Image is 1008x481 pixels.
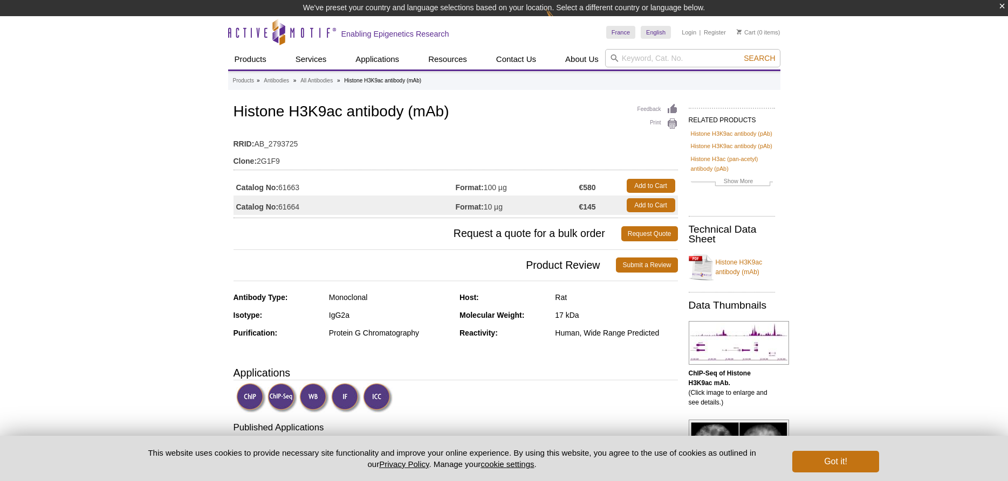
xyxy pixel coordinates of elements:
[234,156,257,166] strong: Clone:
[616,257,677,273] a: Submit a Review
[233,76,254,86] a: Products
[490,49,543,69] a: Contact Us
[257,78,260,83] li: »
[349,49,406,69] a: Applications
[689,225,775,244] h2: Technical Data Sheet
[460,311,524,319] strong: Molecular Weight:
[740,53,778,63] button: Search
[546,8,574,33] img: Change Here
[234,311,263,319] strong: Isotype:
[691,129,772,138] a: Histone H3K9ac antibody (pAb)
[691,141,772,151] a: Histone H3K9ac antibody (pAb)
[234,196,456,215] td: 61664
[700,26,701,39] li: |
[689,108,775,127] h2: RELATED PRODUCTS
[234,421,678,436] h3: Published Applications
[606,26,635,39] a: France
[704,29,726,36] a: Register
[289,49,333,69] a: Services
[627,179,675,193] a: Add to Cart
[456,196,579,215] td: 10 µg
[422,49,474,69] a: Resources
[329,310,451,320] div: IgG2a
[555,292,677,302] div: Rat
[579,202,595,212] strong: €145
[689,321,789,365] img: Histone H3K9ac antibody (mAb) tested by ChIP-Seq.
[329,328,451,338] div: Protein G Chromatography
[264,76,289,86] a: Antibodies
[234,257,616,273] span: Product Review
[637,118,678,130] a: Print
[234,176,456,196] td: 61663
[737,26,780,39] li: (0 items)
[691,176,773,189] a: Show More
[737,29,742,34] img: Your Cart
[341,29,449,39] h2: Enabling Epigenetics Research
[331,383,361,413] img: Immunofluorescence Validated
[682,29,696,36] a: Login
[637,103,678,115] a: Feedback
[605,49,780,67] input: Keyword, Cat. No.
[792,451,879,472] button: Got it!
[379,459,429,469] a: Privacy Policy
[234,103,678,122] h1: Histone H3K9ac antibody (mAb)
[234,226,621,241] span: Request a quote for a bulk order
[129,447,775,470] p: This website uses cookies to provide necessary site functionality and improve your online experie...
[689,251,775,283] a: Histone H3K9ac antibody (mAb)
[299,383,329,413] img: Western Blot Validated
[236,202,279,212] strong: Catalog No:
[689,420,789,463] img: Histone H3K9ac antibody (mAb) tested by immunofluorescence.
[363,383,393,413] img: Immunocytochemistry Validated
[559,49,605,69] a: About Us
[234,365,678,381] h3: Applications
[456,202,484,212] strong: Format:
[236,383,266,413] img: ChIP Validated
[744,54,775,62] span: Search
[579,183,595,192] strong: €580
[691,154,773,173] a: Histone H3ac (pan-acetyl) antibody (pAb)
[293,78,297,83] li: »
[234,139,255,149] strong: RRID:
[627,198,675,212] a: Add to Cart
[481,459,534,469] button: cookie settings
[689,301,775,310] h2: Data Thumbnails
[460,293,479,302] strong: Host:
[300,76,333,86] a: All Antibodies
[689,368,775,407] p: (Click image to enlarge and see details.)
[234,133,678,150] td: AB_2793725
[234,293,288,302] strong: Antibody Type:
[234,329,278,337] strong: Purification:
[337,78,340,83] li: »
[228,49,273,69] a: Products
[460,329,498,337] strong: Reactivity:
[268,383,297,413] img: ChIP-Seq Validated
[689,370,751,387] b: ChIP-Seq of Histone H3K9ac mAb.
[236,183,279,192] strong: Catalog No:
[737,29,756,36] a: Cart
[641,26,671,39] a: English
[555,328,677,338] div: Human, Wide Range Predicted
[329,292,451,302] div: Monoclonal
[344,78,421,83] li: Histone H3K9ac antibody (mAb)
[456,176,579,196] td: 100 µg
[555,310,677,320] div: 17 kDa
[234,150,678,167] td: 2G1F9
[621,226,678,241] a: Request Quote
[456,183,484,192] strong: Format:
